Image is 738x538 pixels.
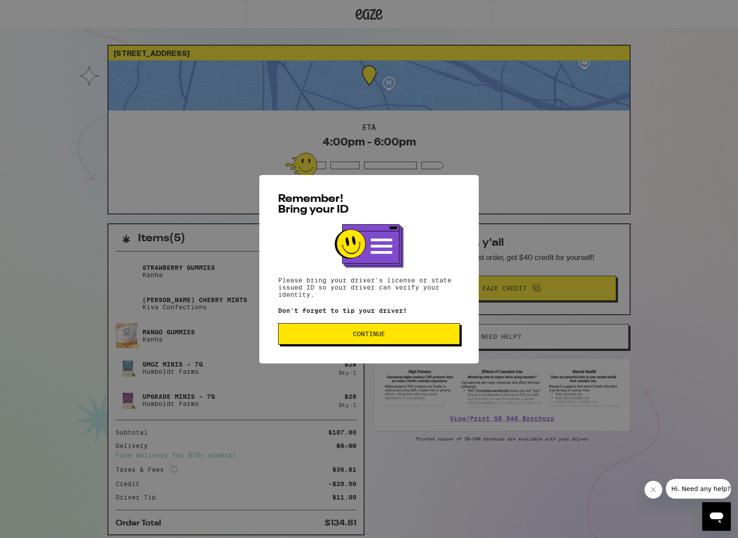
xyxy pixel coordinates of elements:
[702,502,731,531] iframe: Button to launch messaging window
[278,194,349,215] span: Remember! Bring your ID
[666,479,731,499] iframe: Message from company
[278,323,460,345] button: Continue
[353,331,385,337] span: Continue
[278,307,460,314] p: Don't forget to tip your driver!
[278,277,460,298] p: Please bring your driver's license or state issued ID so your driver can verify your identity.
[644,481,662,499] iframe: Close message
